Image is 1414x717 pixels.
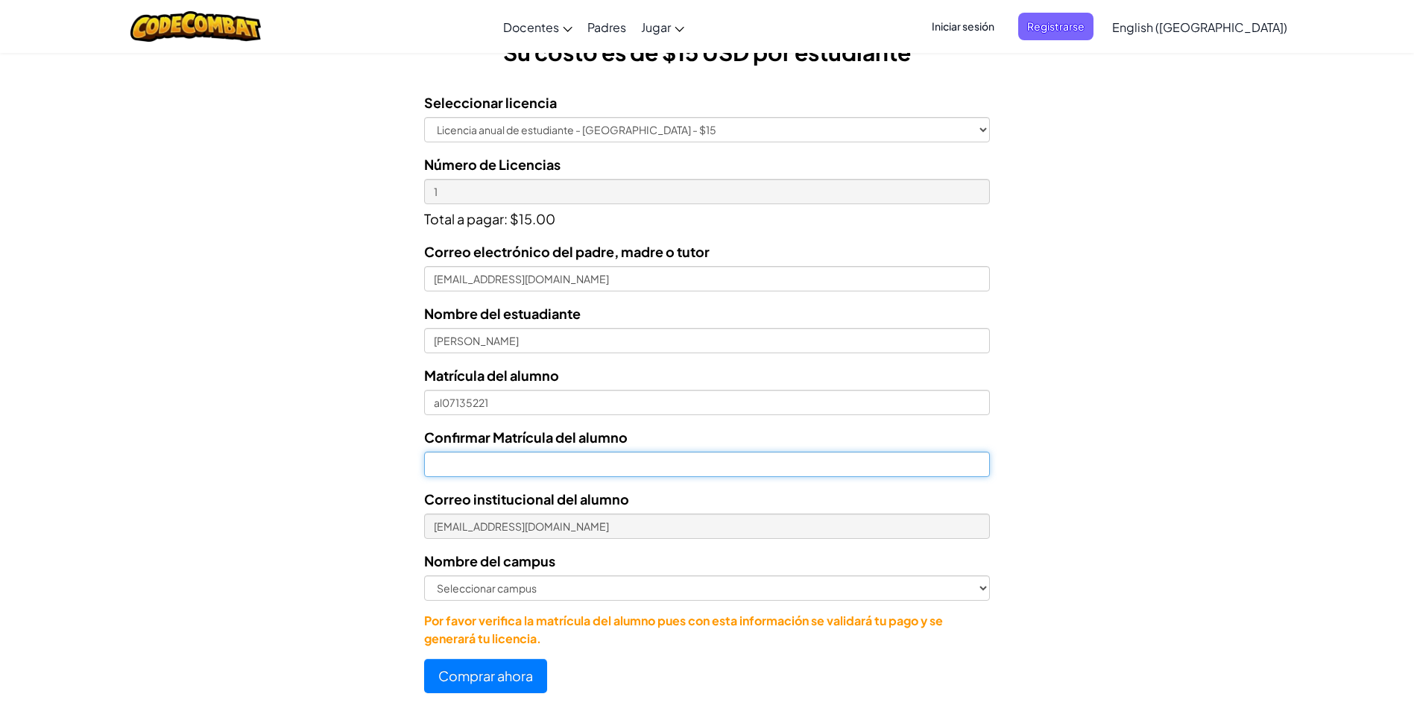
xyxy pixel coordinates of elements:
[424,204,990,230] p: Total a pagar: $15.00
[424,426,628,448] label: Confirmar Matrícula del alumno
[424,612,990,648] p: Por favor verifica la matrícula del alumno pues con esta información se validará tu pago y se gen...
[424,550,555,572] label: Nombre del campus
[424,303,581,324] label: Nombre del estuadiante
[130,11,261,42] img: CodeCombat logo
[641,19,671,35] span: Jugar
[424,92,557,113] label: Seleccionar licencia
[424,154,561,175] label: Número de Licencias
[1112,19,1287,35] span: English ([GEOGRAPHIC_DATA])
[503,19,559,35] span: Docentes
[580,7,634,47] a: Padres
[424,364,559,386] label: Matrícula del alumno
[634,7,692,47] a: Jugar
[496,7,580,47] a: Docentes
[923,13,1003,40] button: Iniciar sesión
[1105,7,1295,47] a: English ([GEOGRAPHIC_DATA])
[424,241,710,262] label: Correo electrónico del padre, madre o tutor
[424,488,629,510] label: Correo institucional del alumno
[424,659,547,693] button: Comprar ahora
[1018,13,1093,40] button: Registrarse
